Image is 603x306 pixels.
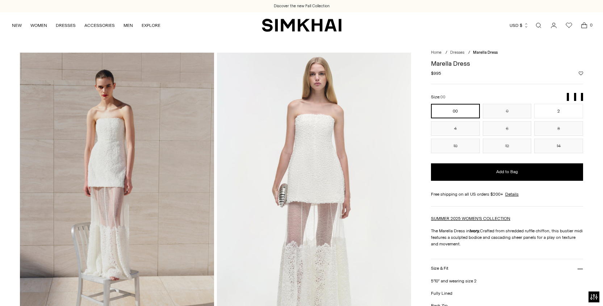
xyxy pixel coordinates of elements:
nav: breadcrumbs [431,50,583,56]
label: Size: [431,94,445,101]
strong: Ivory. [470,228,480,233]
div: / [468,50,470,56]
span: $995 [431,70,441,77]
div: / [445,50,447,56]
div: Free shipping on all US orders $200+ [431,191,583,197]
a: Home [431,50,441,55]
button: 8 [534,121,583,136]
a: MEN [123,17,133,33]
button: 6 [483,121,532,136]
button: 14 [534,139,583,153]
p: The Marella Dress in Crafted from shredded ruffle chiffon, this bustier midi features a sculpted ... [431,228,583,247]
span: 0 [588,22,594,28]
button: 00 [431,104,480,118]
button: 4 [431,121,480,136]
a: EXPLORE [142,17,160,33]
button: Size & Fit [431,259,583,278]
h3: Size & Fit [431,266,448,271]
a: WOMEN [30,17,47,33]
a: Discover the new Fall Collection [274,3,330,9]
a: DRESSES [56,17,76,33]
button: 12 [483,139,532,153]
a: Go to the account page [547,18,561,33]
button: USD $ [510,17,529,33]
a: Open cart modal [577,18,591,33]
button: 2 [534,104,583,118]
p: 5'10" and wearing size 2 [431,278,583,284]
h1: Marella Dress [431,60,583,67]
a: SUMMER 2025 WOMEN'S COLLECTION [431,216,510,221]
span: Add to Bag [496,169,518,175]
button: 0 [483,104,532,118]
a: Open search modal [531,18,546,33]
button: Add to Wishlist [579,71,583,76]
a: NEW [12,17,22,33]
button: Add to Bag [431,163,583,181]
a: SIMKHAI [262,18,342,32]
span: 00 [440,95,445,99]
p: Fully Lined [431,290,583,297]
span: Marella Dress [473,50,498,55]
button: 10 [431,139,480,153]
a: ACCESSORIES [84,17,115,33]
a: Details [505,191,519,197]
a: Wishlist [562,18,576,33]
a: Dresses [450,50,464,55]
